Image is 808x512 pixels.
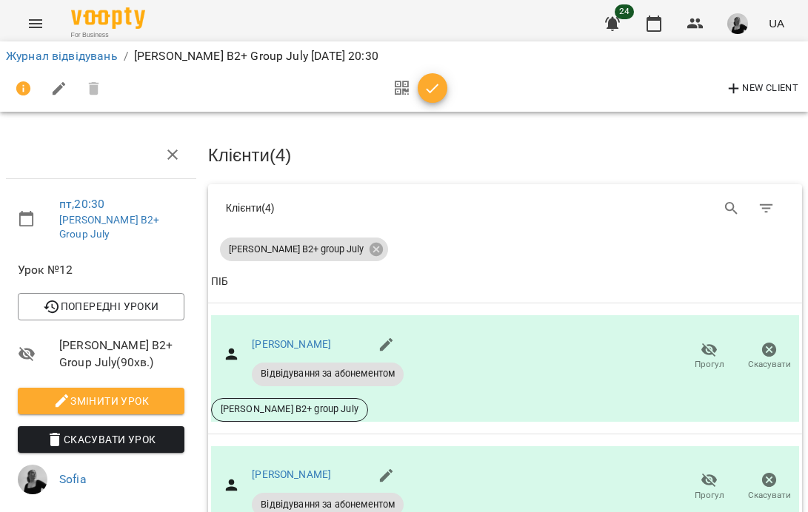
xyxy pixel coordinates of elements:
[59,214,160,240] a: [PERSON_NAME] B2+ Group July
[615,4,634,19] span: 24
[208,184,802,232] div: Table Toolbar
[220,243,373,256] span: [PERSON_NAME] B2+ group July
[252,498,404,511] span: Відвідування за абонементом
[211,273,228,291] div: ПІБ
[211,273,228,291] div: Sort
[124,47,128,65] li: /
[134,47,378,65] p: [PERSON_NAME] B2+ Group July [DATE] 20:30
[18,261,184,279] span: Урок №12
[695,489,724,502] span: Прогул
[212,402,367,416] span: [PERSON_NAME] B2+ group July
[18,388,184,414] button: Змінити урок
[208,146,802,165] h3: Клієнти ( 4 )
[725,80,798,98] span: New Client
[71,7,145,29] img: Voopty Logo
[59,197,104,211] a: пт , 20:30
[30,297,173,315] span: Попередні уроки
[226,201,494,215] div: Клієнти ( 4 )
[739,336,799,377] button: Скасувати
[59,472,87,486] a: Sofia
[211,273,799,291] span: ПІБ
[18,293,184,320] button: Попередні уроки
[18,465,47,494] img: 8730fe8c2e579a870f07901198a56472.jpg
[6,47,802,65] nav: breadcrumb
[739,466,799,508] button: Скасувати
[748,489,791,502] span: Скасувати
[6,49,118,63] a: Журнал відвідувань
[252,367,404,380] span: Відвідування за абонементом
[71,30,145,40] span: For Business
[252,468,331,480] a: [PERSON_NAME]
[748,358,791,371] span: Скасувати
[695,358,724,371] span: Прогул
[769,16,784,31] span: UA
[30,392,173,410] span: Змінити урок
[679,336,739,377] button: Прогул
[727,13,748,34] img: 8730fe8c2e579a870f07901198a56472.jpg
[749,191,784,226] button: Фільтр
[220,238,388,261] div: [PERSON_NAME] B2+ group July
[59,337,184,371] span: [PERSON_NAME] B2+ Group July ( 90 хв. )
[679,466,739,508] button: Прогул
[252,338,331,350] a: [PERSON_NAME]
[721,77,802,101] button: New Client
[18,6,53,41] button: Menu
[763,10,790,37] button: UA
[714,191,749,226] button: Search
[30,431,173,448] span: Скасувати Урок
[18,426,184,453] button: Скасувати Урок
